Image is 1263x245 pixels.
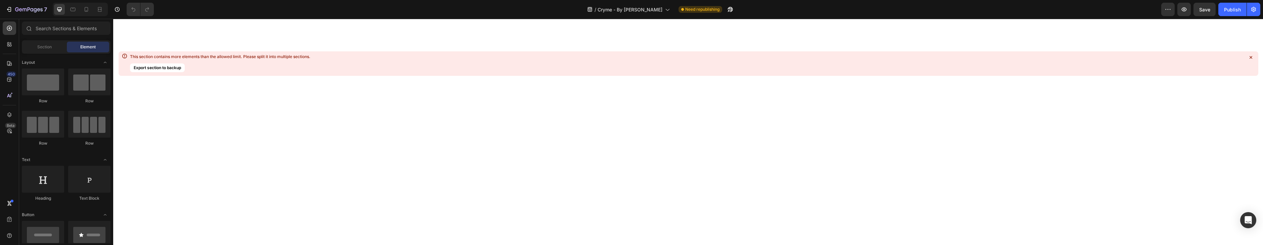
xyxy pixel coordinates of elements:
span: Button [22,212,34,218]
div: Row [68,140,111,146]
span: Cryme - By [PERSON_NAME] [598,6,662,13]
div: This section contains more elements than the allowed limit. Please split it into multiple sections. [130,54,310,59]
div: Undo/Redo [127,3,154,16]
span: / [595,6,596,13]
span: Save [1199,7,1210,12]
div: Beta [5,123,16,128]
div: Open Intercom Messenger [1240,212,1256,228]
div: Heading [22,195,64,201]
button: 7 [3,3,50,16]
div: Publish [1224,6,1241,13]
div: 450 [6,71,16,77]
button: Save [1193,3,1216,16]
iframe: Design area [113,19,1263,245]
div: Text Block [68,195,111,201]
button: Export section to backup [130,63,185,72]
span: Layout [22,59,35,65]
div: Row [22,98,64,104]
span: Section [37,44,52,50]
p: 7 [44,5,47,13]
span: Need republishing [685,6,720,12]
span: Toggle open [100,154,111,165]
span: Toggle open [100,209,111,220]
div: Row [68,98,111,104]
span: Text [22,157,30,163]
div: Row [22,140,64,146]
span: Element [80,44,96,50]
input: Search Sections & Elements [22,21,111,35]
span: Toggle open [100,57,111,68]
button: Publish [1218,3,1247,16]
